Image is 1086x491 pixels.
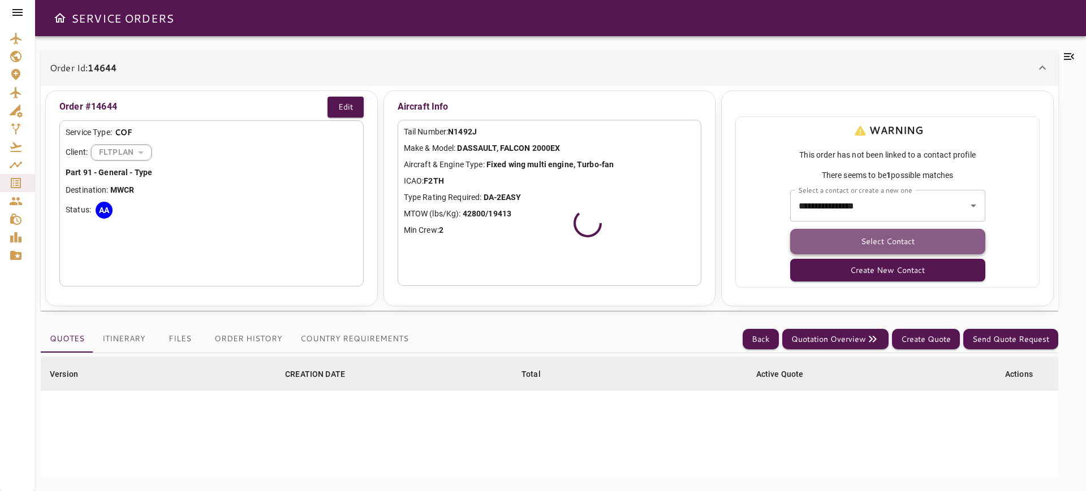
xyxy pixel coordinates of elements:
button: Country Requirements [291,325,417,353]
button: Order History [205,325,291,353]
button: Select Contact [790,229,985,254]
p: Order #14644 [59,100,117,114]
p: Aircraft & Engine Type: [404,159,696,171]
span: Total [522,367,555,381]
span: There seems to be possible matches [742,170,1033,181]
button: Open [966,198,981,214]
button: Send Quote Request [963,329,1058,350]
b: 1 [886,171,891,180]
p: ICAO: [404,175,696,187]
p: Order Id: [50,61,117,75]
button: Files [154,325,205,353]
span: Version [50,367,93,381]
span: CREATION DATE [285,367,360,381]
b: C [124,185,129,194]
div: FLTPLAN [91,137,152,167]
button: Back [743,329,779,350]
button: Create New Contact [790,259,985,281]
p: Type Rating Required: [404,192,696,203]
div: Order Id:14644 [41,86,1058,311]
p: Destination: [66,184,357,196]
div: Version [50,367,78,381]
b: M [110,185,117,194]
b: R [129,185,134,194]
b: Fixed wing multi engine, Turbo-fan [486,160,614,169]
div: Service Type: [66,127,357,138]
span: Active Quote [756,367,818,381]
h6: SERVICE ORDERS [71,9,174,27]
b: DA-2EASY [484,193,522,202]
span: This order has not been linked to a contact profile [742,149,1033,160]
p: MTOW (lbs/Kg): [404,208,696,220]
p: Part 91 - General - Type [66,167,357,179]
button: Quotation Overview [782,329,889,350]
b: W [117,185,124,194]
p: Aircraft Info [398,97,702,117]
p: WARNING [851,123,923,138]
b: F2TH [424,176,444,185]
b: 14644 [88,61,117,74]
p: Status: [66,204,91,216]
b: N1492J [448,127,477,136]
button: Quotes [41,325,93,353]
label: Select a contact or create a new one [798,185,912,194]
b: 42800/19413 [463,209,511,218]
b: 2 [439,225,443,234]
div: AA [96,202,113,219]
p: COF [115,127,132,138]
p: Min Crew: [404,224,696,236]
button: Create Quote [892,329,960,350]
button: Edit [327,97,364,118]
div: Active Quote [756,367,804,381]
div: Order Id:14644 [41,50,1058,86]
button: Open drawer [49,7,71,29]
div: basic tabs example [41,325,417,353]
p: Tail Number: [404,126,696,138]
button: Itinerary [93,325,154,353]
div: CREATION DATE [285,367,345,381]
b: DASSAULT, FALCON 2000EX [457,144,560,153]
div: Client: [66,144,357,161]
p: Make & Model: [404,142,696,154]
div: Total [522,367,541,381]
